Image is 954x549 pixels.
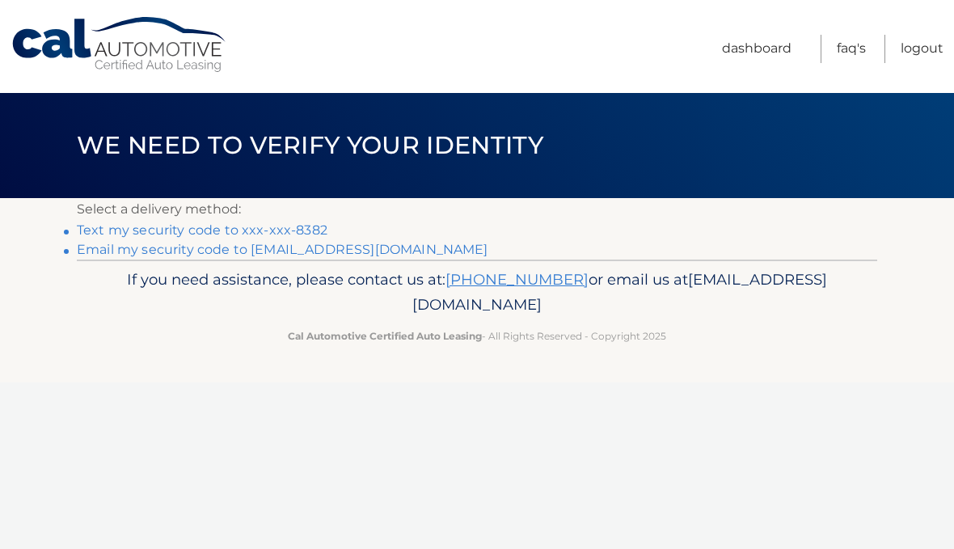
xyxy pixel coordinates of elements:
strong: Cal Automotive Certified Auto Leasing [288,330,482,342]
p: Select a delivery method: [77,198,877,221]
a: Cal Automotive [11,16,229,74]
p: - All Rights Reserved - Copyright 2025 [87,327,867,344]
a: [PHONE_NUMBER] [445,270,589,289]
a: FAQ's [837,35,866,63]
a: Logout [901,35,943,63]
a: Email my security code to [EMAIL_ADDRESS][DOMAIN_NAME] [77,242,488,257]
a: Dashboard [722,35,791,63]
p: If you need assistance, please contact us at: or email us at [87,267,867,319]
span: We need to verify your identity [77,130,543,160]
a: Text my security code to xxx-xxx-8382 [77,222,327,238]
